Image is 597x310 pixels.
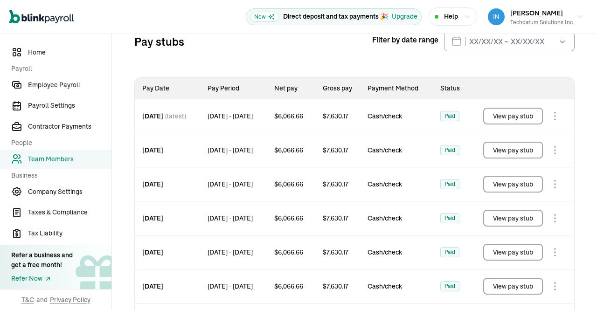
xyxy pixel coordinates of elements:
th: Pay Period [200,78,267,99]
button: View pay stub [483,176,543,193]
a: Refer Now [11,274,73,283]
button: [PERSON_NAME]Techdatum Solutions Inc [484,5,588,28]
span: Company Settings [28,187,111,197]
input: XX/XX/XX ~ XX/XX/XX [444,32,575,51]
span: Cash/check [368,179,425,189]
span: Paid [444,248,455,257]
span: [DATE] - [DATE] [208,214,253,223]
span: T&C [21,295,34,304]
span: [DATE] [142,248,163,257]
span: Home [28,48,111,57]
button: Help [429,7,477,26]
button: Upgrade [392,12,417,21]
span: $ 7,630.17 [323,111,348,121]
span: Paid [444,111,455,121]
div: Techdatum Solutions Inc [510,18,573,27]
span: Business [11,171,106,180]
span: Cash/check [368,145,425,155]
div: Refer a business and get a free month! [11,250,73,270]
span: Tax Liability [28,228,111,238]
span: [DATE] [142,145,163,155]
span: [DATE] [142,111,163,121]
span: $ 7,630.17 [323,179,348,189]
span: [DATE] [142,214,163,223]
span: $ 6,066.66 [274,179,303,189]
nav: Global [9,3,74,30]
span: [DATE] - [DATE] [208,248,253,257]
p: Direct deposit and tax payments 🎉 [283,12,388,21]
span: Cash/check [368,248,425,257]
span: $ 6,066.66 [274,145,303,155]
span: Contractor Payments [28,122,111,131]
span: $ 7,630.17 [323,214,348,223]
span: Employee Payroll [28,80,111,90]
span: Paid [444,282,455,291]
th: Status [433,78,471,99]
th: Pay Date [135,78,200,99]
span: (latest) [165,111,186,121]
th: Gross pay [315,78,360,99]
span: [DATE] - [DATE] [208,282,253,291]
span: Privacy Policy [50,295,90,304]
button: View pay stub [483,278,543,295]
span: People [11,138,106,148]
span: $ 7,630.17 [323,145,348,155]
span: Filter by date range [372,34,438,45]
span: Cash/check [368,282,425,291]
h3: Pay stubs [134,34,184,49]
span: $ 7,630.17 [323,282,348,291]
button: View pay stub [483,142,543,158]
span: Paid [444,214,455,223]
span: [DATE] - [DATE] [208,145,253,155]
span: $ 6,066.66 [274,282,303,291]
span: Cash/check [368,214,425,223]
iframe: Chat Widget [550,265,597,310]
th: Payment Method [360,78,433,99]
span: [DATE] - [DATE] [208,179,253,189]
span: $ 6,066.66 [274,111,303,121]
span: [DATE] [142,282,163,291]
span: Help [444,12,458,21]
span: Paid [444,145,455,155]
th: Net pay [267,78,315,99]
span: $ 6,066.66 [274,214,303,223]
span: Team Members [28,154,111,164]
span: Taxes & Compliance [28,207,111,217]
span: Paid [444,179,455,189]
span: Payroll [11,64,106,74]
span: $ 7,630.17 [323,248,348,257]
span: [PERSON_NAME] [510,9,563,17]
button: View pay stub [483,210,543,227]
span: [DATE] [142,179,163,189]
button: View pay stub [483,244,543,261]
span: Payroll Settings [28,101,111,110]
span: New [250,12,279,22]
span: $ 6,066.66 [274,248,303,257]
span: [DATE] - [DATE] [208,111,253,121]
button: View pay stub [483,108,543,124]
span: Cash/check [368,111,425,121]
